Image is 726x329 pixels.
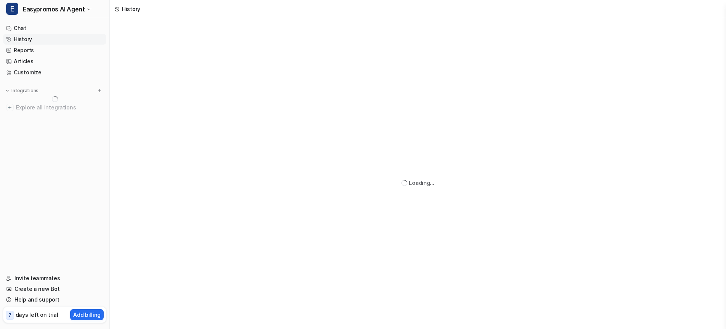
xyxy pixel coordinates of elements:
[3,273,106,284] a: Invite teammates
[3,56,106,67] a: Articles
[11,88,38,94] p: Integrations
[3,102,106,113] a: Explore all integrations
[122,5,140,13] div: History
[3,45,106,56] a: Reports
[3,67,106,78] a: Customize
[6,104,14,111] img: explore all integrations
[5,88,10,93] img: expand menu
[73,311,101,319] p: Add billing
[3,87,41,95] button: Integrations
[16,311,58,319] p: days left on trial
[3,34,106,45] a: History
[409,179,434,187] div: Loading...
[16,101,103,114] span: Explore all integrations
[3,23,106,34] a: Chat
[23,4,85,14] span: Easypromos AI Agent
[8,312,11,319] p: 7
[97,88,102,93] img: menu_add.svg
[3,284,106,294] a: Create a new Bot
[6,3,18,15] span: E
[3,294,106,305] a: Help and support
[70,309,104,320] button: Add billing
